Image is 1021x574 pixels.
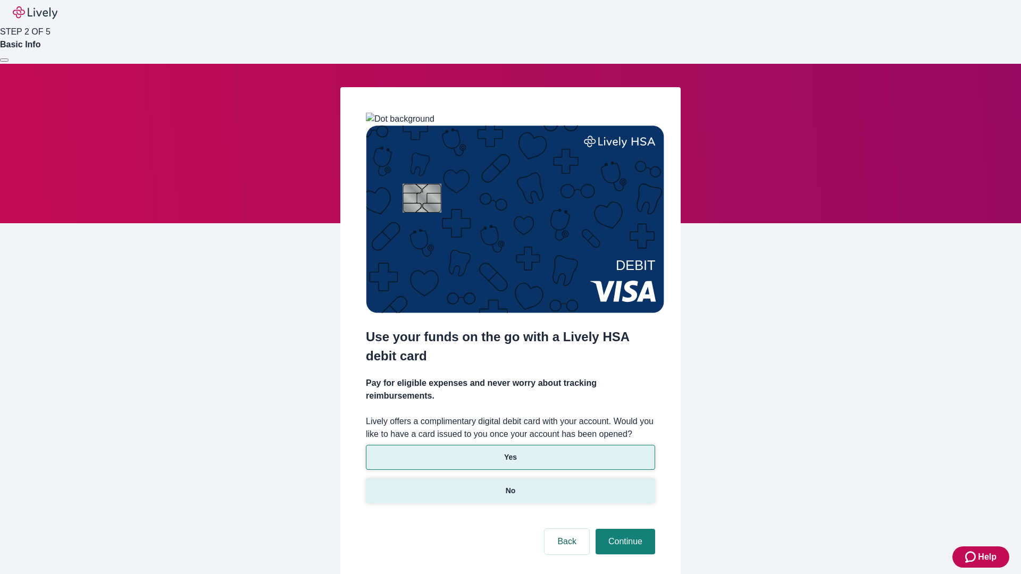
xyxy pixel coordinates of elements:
[366,327,655,366] h2: Use your funds on the go with a Lively HSA debit card
[952,546,1009,568] button: Zendesk support iconHelp
[965,551,978,563] svg: Zendesk support icon
[366,125,664,313] img: Debit card
[13,6,57,19] img: Lively
[366,113,434,125] img: Dot background
[366,377,655,402] h4: Pay for eligible expenses and never worry about tracking reimbursements.
[506,485,516,496] p: No
[366,445,655,470] button: Yes
[545,529,589,554] button: Back
[596,529,655,554] button: Continue
[504,452,517,463] p: Yes
[366,478,655,503] button: No
[978,551,997,563] span: Help
[366,415,655,441] label: Lively offers a complimentary digital debit card with your account. Would you like to have a card...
